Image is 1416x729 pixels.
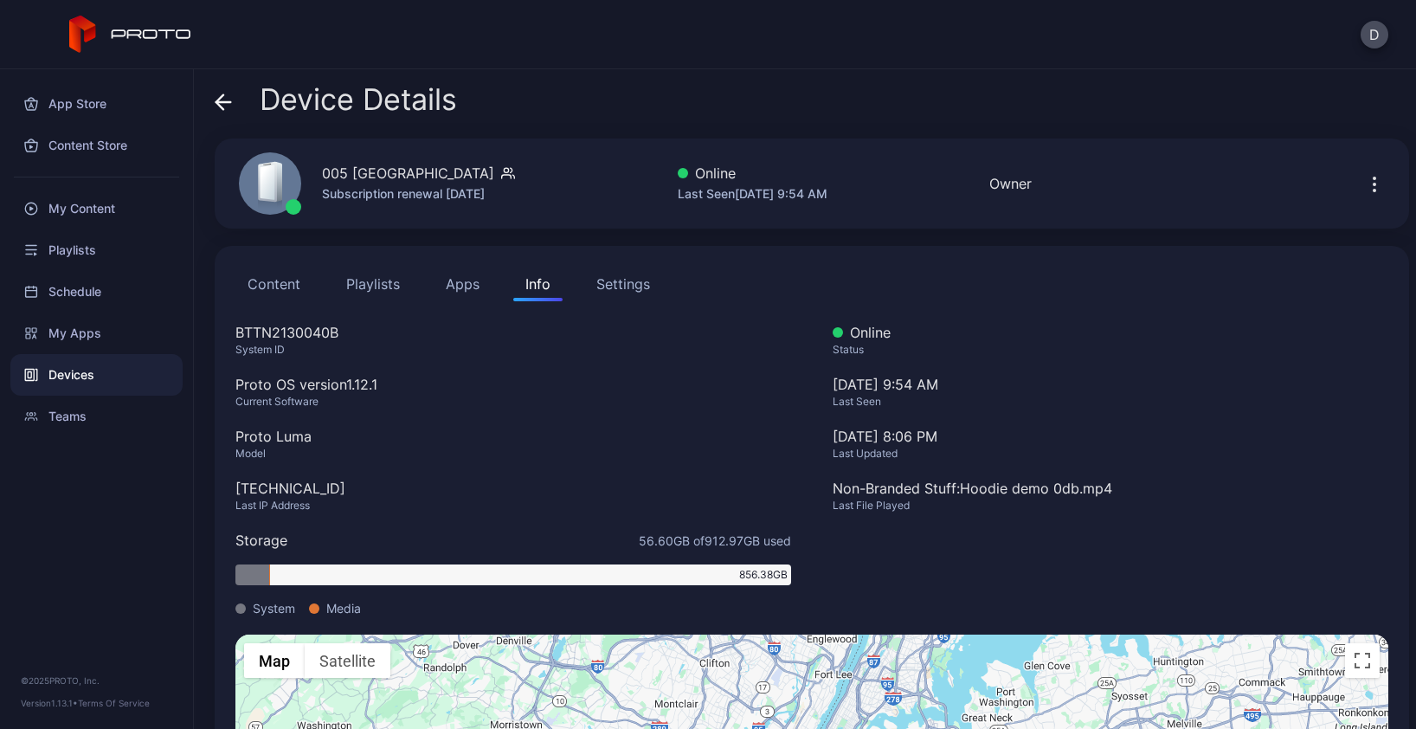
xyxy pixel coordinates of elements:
[235,343,791,357] div: System ID
[434,267,492,301] button: Apps
[584,267,662,301] button: Settings
[322,184,515,204] div: Subscription renewal [DATE]
[678,163,827,184] div: Online
[10,354,183,396] a: Devices
[235,322,791,343] div: BTTN2130040B
[21,698,78,708] span: Version 1.13.1 •
[253,599,295,617] span: System
[833,499,1388,513] div: Last File Played
[833,395,1388,409] div: Last Seen
[833,478,1388,499] div: Non-Branded Stuff: Hoodie demo 0db.mp4
[1361,21,1388,48] button: D
[235,447,791,461] div: Model
[78,698,150,708] a: Terms Of Service
[10,313,183,354] a: My Apps
[322,163,494,184] div: 005 [GEOGRAPHIC_DATA]
[235,395,791,409] div: Current Software
[10,271,183,313] a: Schedule
[235,478,791,499] div: [TECHNICAL_ID]
[10,229,183,271] a: Playlists
[525,274,550,294] div: Info
[10,125,183,166] a: Content Store
[10,83,183,125] a: App Store
[235,530,287,551] div: Storage
[326,599,361,617] span: Media
[235,499,791,513] div: Last IP Address
[513,267,563,301] button: Info
[235,374,791,395] div: Proto OS version 1.12.1
[21,674,172,687] div: © 2025 PROTO, Inc.
[833,343,1388,357] div: Status
[260,83,457,116] span: Device Details
[235,267,312,301] button: Content
[244,643,305,678] button: Show street map
[833,322,1388,343] div: Online
[10,396,183,437] a: Teams
[833,374,1388,426] div: [DATE] 9:54 AM
[10,188,183,229] a: My Content
[989,173,1032,194] div: Owner
[1345,643,1380,678] button: Toggle fullscreen view
[639,532,791,550] span: 56.60 GB of 912.97 GB used
[739,567,788,583] span: 856.38 GB
[833,447,1388,461] div: Last Updated
[305,643,390,678] button: Show satellite imagery
[596,274,650,294] div: Settings
[235,426,791,447] div: Proto Luma
[833,426,1388,447] div: [DATE] 8:06 PM
[678,184,827,204] div: Last Seen [DATE] 9:54 AM
[334,267,412,301] button: Playlists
